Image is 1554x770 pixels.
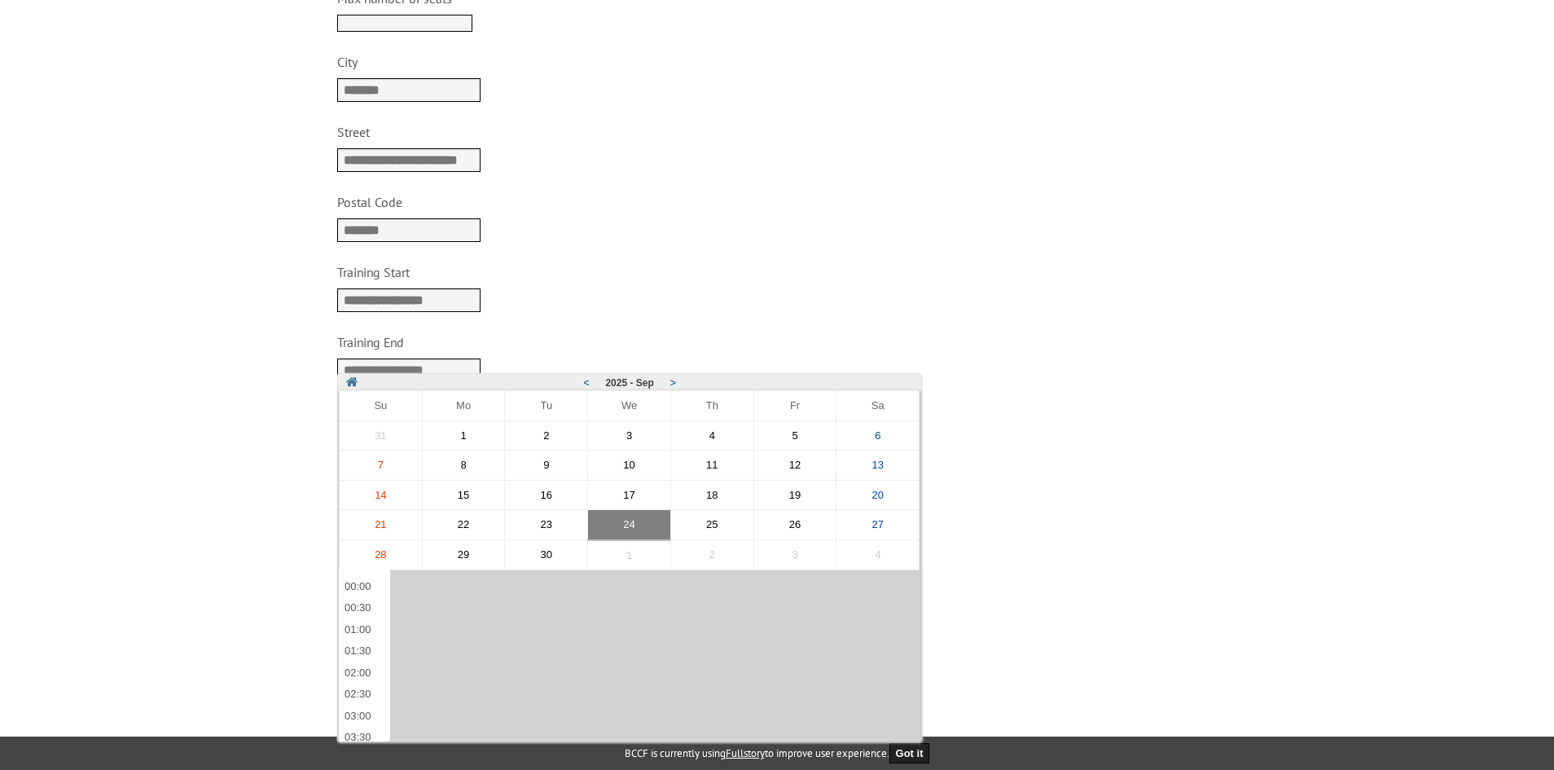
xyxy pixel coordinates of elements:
[339,621,390,639] div: 01:00
[346,377,358,389] a: Today
[588,420,671,451] td: 3
[422,420,505,451] td: 1
[588,540,671,570] td: 1
[339,578,390,596] div: 00:00
[337,264,410,280] label: Training Start
[836,391,920,421] th: Sa
[505,510,588,540] td: 23
[670,510,753,540] td: 25
[753,420,836,451] td: 5
[588,451,671,481] td: 10
[588,510,671,540] td: 24
[670,377,676,389] a: Next month
[836,540,920,570] td: 4
[340,510,423,540] td: 21
[753,451,836,481] td: 12
[339,707,390,725] div: 03:00
[505,420,588,451] td: 2
[340,420,423,451] td: 31
[422,540,505,570] td: 29
[753,510,836,540] td: 26
[339,685,390,703] div: 02:30
[339,642,390,660] div: 01:30
[605,377,653,389] span: 2025 - Sep
[505,451,588,481] td: 9
[337,54,358,70] label: City
[836,420,920,451] td: 6
[422,510,505,540] td: 22
[670,420,753,451] td: 4
[339,599,390,617] div: 00:30
[588,480,671,510] td: 17
[340,480,423,510] td: 14
[670,480,753,510] td: 18
[836,510,920,540] td: 27
[422,391,505,421] th: Mo
[337,334,404,350] label: Training End
[505,540,588,570] td: 30
[339,728,390,746] div: 03:30
[670,451,753,481] td: 11
[583,377,589,389] a: Previous month
[753,391,836,421] th: Fr
[340,540,423,570] td: 28
[753,480,836,510] td: 19
[670,540,753,570] td: 2
[340,391,423,421] th: Su
[505,480,588,510] td: 16
[422,451,505,481] td: 8
[340,451,423,481] td: 7
[337,124,370,140] label: Street
[505,391,588,421] th: Tu
[337,194,402,210] label: Postal Code
[836,480,920,510] td: 20
[422,480,505,510] td: 15
[836,451,920,481] td: 13
[753,540,836,570] td: 3
[588,391,671,421] th: We
[339,664,390,682] div: 02:00
[670,391,753,421] th: Th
